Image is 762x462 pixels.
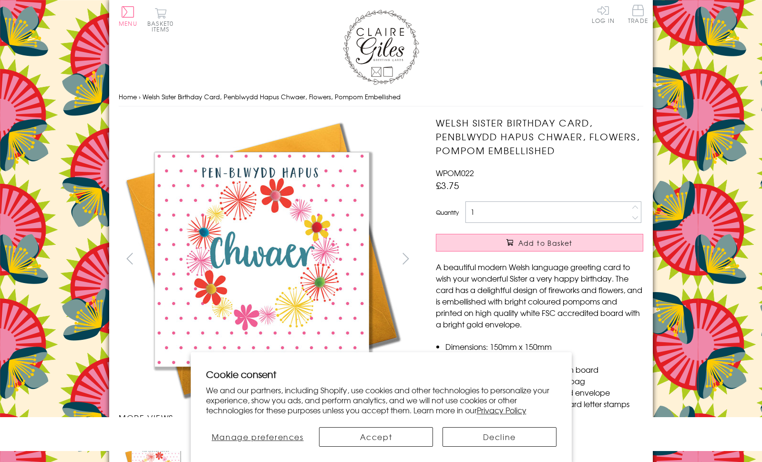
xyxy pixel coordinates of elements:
a: Trade [628,5,648,25]
a: Privacy Policy [477,404,526,416]
img: Welsh Sister Birthday Card, Penblwydd Hapus Chwaer, Flowers, Pompom Embellished [119,116,405,402]
span: Trade [628,5,648,23]
button: Accept [319,427,433,447]
li: Dimensions: 150mm x 150mm [445,341,643,352]
label: Quantity [436,208,459,217]
span: £3.75 [436,178,459,192]
h1: Welsh Sister Birthday Card, Penblwydd Hapus Chwaer, Flowers, Pompom Embellished [436,116,643,157]
p: A beautiful modern Welsh language greeting card to wish your wonderful Sister a very happy birthd... [436,261,643,330]
p: We and our partners, including Shopify, use cookies and other technologies to personalize your ex... [206,385,556,415]
nav: breadcrumbs [119,87,643,107]
a: Home [119,92,137,101]
span: Manage preferences [212,431,304,442]
button: Decline [443,427,556,447]
span: WPOM022 [436,167,474,178]
button: Menu [119,6,137,26]
a: Log In [592,5,615,23]
button: Manage preferences [206,427,310,447]
span: Add to Basket [518,238,573,248]
button: Basket0 items [147,8,174,32]
button: Add to Basket [436,234,643,252]
h3: More views [119,412,417,423]
h2: Cookie consent [206,367,556,381]
img: Claire Giles Greetings Cards [343,10,419,85]
span: Welsh Sister Birthday Card, Penblwydd Hapus Chwaer, Flowers, Pompom Embellished [143,92,401,101]
button: next [395,248,417,269]
span: › [139,92,141,101]
button: prev [119,248,140,269]
span: Menu [119,19,137,28]
span: 0 items [152,19,174,33]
